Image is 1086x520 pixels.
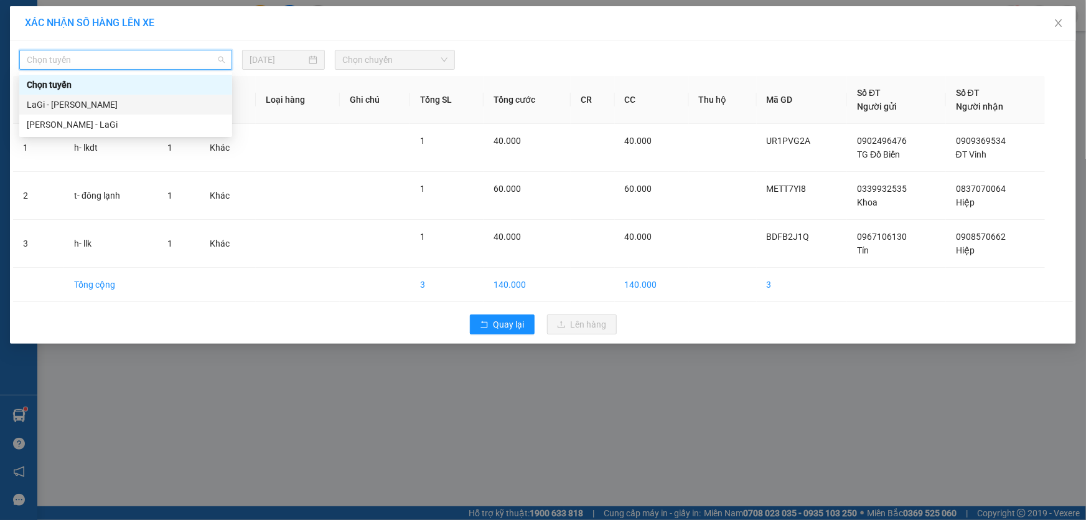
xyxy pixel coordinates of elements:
[64,268,157,302] td: Tổng cộng
[857,149,900,159] span: TG Đồ Biển
[857,197,878,207] span: Khoa
[200,172,256,220] td: Khác
[340,76,410,124] th: Ghi chú
[956,149,986,159] span: ĐT Vinh
[250,53,306,67] input: 12/08/2025
[200,220,256,268] td: Khác
[956,245,975,255] span: Hiệp
[167,191,172,201] span: 1
[484,268,571,302] td: 140.000
[13,172,64,220] td: 2
[857,102,897,111] span: Người gửi
[615,268,689,302] td: 140.000
[757,76,848,124] th: Mã GD
[625,184,652,194] span: 60.000
[857,88,881,98] span: Số ĐT
[27,98,225,111] div: LaGi - [PERSON_NAME]
[6,6,50,50] img: logo.jpg
[956,136,1006,146] span: 0909369534
[6,69,75,106] b: 148/31 [PERSON_NAME], P6, Q Gò Vấp
[767,136,811,146] span: UR1PVG2A
[420,136,425,146] span: 1
[956,197,975,207] span: Hiệp
[256,76,340,124] th: Loại hàng
[494,232,521,242] span: 40.000
[956,102,1003,111] span: Người nhận
[86,53,166,67] li: VP LaGi
[13,124,64,172] td: 1
[689,76,757,124] th: Thu hộ
[956,232,1006,242] span: 0908570662
[571,76,615,124] th: CR
[25,17,154,29] span: XÁC NHẬN SỐ HÀNG LÊN XE
[625,232,652,242] span: 40.000
[857,232,907,242] span: 0967106130
[956,184,1006,194] span: 0837070064
[64,124,157,172] td: h- lkdt
[484,76,571,124] th: Tổng cước
[615,76,689,124] th: CC
[767,184,807,194] span: METT7YI8
[13,76,64,124] th: STT
[64,172,157,220] td: t- đông lạnh
[1041,6,1076,41] button: Close
[547,314,617,334] button: uploadLên hàng
[27,78,225,92] div: Chọn tuyến
[857,136,907,146] span: 0902496476
[625,136,652,146] span: 40.000
[27,118,225,131] div: [PERSON_NAME] - LaGi
[410,76,484,124] th: Tổng SL
[6,53,86,67] li: VP Gò Vấp
[27,50,225,69] span: Chọn tuyến
[200,124,256,172] td: Khác
[13,220,64,268] td: 3
[86,69,162,92] b: 33 Bác Ái, P Phước Hội, TX Lagi
[1054,18,1064,28] span: close
[494,318,525,331] span: Quay lại
[420,184,425,194] span: 1
[410,268,484,302] td: 3
[167,239,172,248] span: 1
[420,232,425,242] span: 1
[6,69,15,78] span: environment
[767,232,810,242] span: BDFB2J1Q
[167,143,172,153] span: 1
[470,314,535,334] button: rollbackQuay lại
[757,268,848,302] td: 3
[857,245,869,255] span: Tín
[494,184,521,194] span: 60.000
[19,95,232,115] div: LaGi - Hồ Chí Minh
[64,220,157,268] td: h- llk
[494,136,521,146] span: 40.000
[342,50,447,69] span: Chọn chuyến
[19,115,232,135] div: Hồ Chí Minh - LaGi
[19,75,232,95] div: Chọn tuyến
[480,320,489,330] span: rollback
[857,184,907,194] span: 0339932535
[86,69,95,78] span: environment
[6,6,180,30] li: Mỹ Loan
[956,88,980,98] span: Số ĐT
